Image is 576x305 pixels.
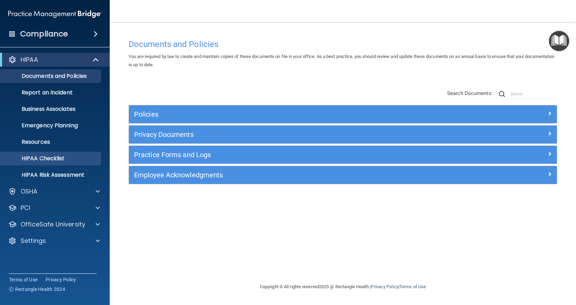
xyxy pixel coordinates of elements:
a: Privacy Documents [134,129,552,140]
a: Policies [134,109,552,120]
h4: Documents and Policies [129,40,557,49]
p: Business Associates [4,106,98,113]
p: PCI [21,204,30,212]
a: Employee Acknowledgments [134,169,552,180]
a: PCI [8,204,100,212]
a: Terms of Use [399,284,426,289]
a: Privacy Policy [46,276,76,283]
h5: Employee Acknowledgments [134,171,445,179]
p: OSHA [21,187,38,196]
a: Privacy Policy [371,284,398,289]
p: Emergency Planning [4,122,98,129]
p: OfficeSafe University [21,220,85,228]
a: Terms of Use [9,276,37,283]
div: Copyright © All rights reserved 2025 @ Rectangle Health | | [218,276,468,298]
a: HIPAA [8,56,99,64]
img: PMB logo [8,7,101,21]
p: HIPAA Checklist [4,155,98,162]
p: HIPAA [21,56,38,64]
span: You are required by law to create and maintain copies of these documents on file in your office. ... [129,54,554,67]
h4: Compliance [20,29,68,39]
span: Search Documents: [447,90,493,96]
img: ic-search.3b580494.png [499,91,505,97]
button: Open Resource Center [549,31,569,51]
p: HIPAA Risk Assessment [4,172,98,178]
p: Resources [4,139,98,145]
h5: Privacy Documents [134,131,445,138]
p: Report an Incident [4,89,98,96]
a: Settings [8,237,100,245]
a: OSHA [8,187,100,196]
p: Documents and Policies [4,73,98,80]
input: Search [510,89,557,99]
span: Ⓒ Rectangle Health 2024 [9,286,65,293]
h5: Policies [134,110,445,118]
a: OfficeSafe University [8,220,100,228]
p: Settings [21,237,46,245]
h5: Practice Forms and Logs [134,151,445,159]
a: Practice Forms and Logs [134,149,552,160]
